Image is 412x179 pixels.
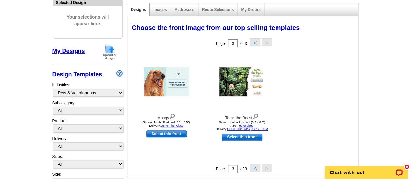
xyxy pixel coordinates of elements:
[206,121,278,131] div: Shown: Jumbo Postcard (5.5 x 8.5") Delivery: ,
[52,71,102,78] a: Design Templates
[52,136,123,154] div: Delivery:
[262,164,272,172] button: >
[131,7,146,12] a: Designs
[240,167,247,171] span: of 3
[240,41,247,46] span: of 3
[132,24,300,31] span: Choose the front image from our top selling templates
[144,67,189,96] img: Mangy
[216,41,225,46] span: Page
[320,159,412,179] iframe: LiveChat chat widget
[146,130,187,137] a: use this design
[230,124,253,127] span: Also in
[250,164,260,172] button: <
[58,7,118,34] span: Your selections will appear here.
[131,121,202,127] div: Shown: Jumbo Postcard (5.5 x 8.5") Delivery:
[250,38,260,46] button: <
[250,127,268,131] a: USPS EDDM
[131,112,202,121] div: Mangy
[169,112,175,119] img: view design details
[52,118,123,136] div: Product:
[52,48,85,54] a: My Designs
[239,124,253,127] a: other sizes
[219,67,265,96] img: Tame the Beast
[202,7,234,12] a: Route Selections
[175,7,194,12] a: Addresses
[52,100,123,118] div: Subcategory:
[252,112,259,119] img: view design details
[101,44,118,60] img: upload-design
[52,154,123,172] div: Sizes:
[153,7,167,12] a: Images
[161,124,183,127] a: USPS First Class
[216,167,225,171] span: Page
[262,38,272,46] button: >
[52,79,123,100] div: Industries:
[222,134,262,141] a: use this design
[241,7,260,12] a: My Orders
[227,127,250,131] a: USPS First Class
[116,70,123,77] img: design-wizard-help-icon.png
[206,112,278,121] div: Tame the Beast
